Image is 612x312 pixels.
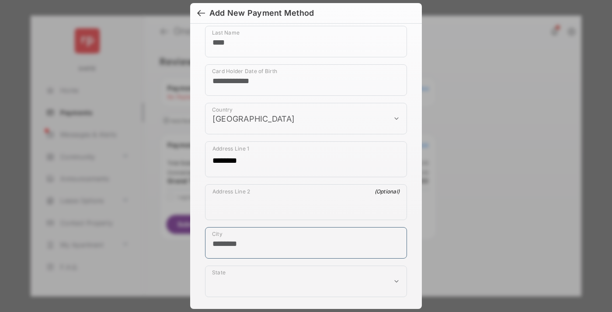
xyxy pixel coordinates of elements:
[205,266,407,297] div: payment_method_screening[postal_addresses][administrativeArea]
[205,141,407,177] div: payment_method_screening[postal_addresses][addressLine1]
[205,184,407,220] div: payment_method_screening[postal_addresses][addressLine2]
[205,227,407,259] div: payment_method_screening[postal_addresses][locality]
[205,103,407,134] div: payment_method_screening[postal_addresses][country]
[209,8,314,18] div: Add New Payment Method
